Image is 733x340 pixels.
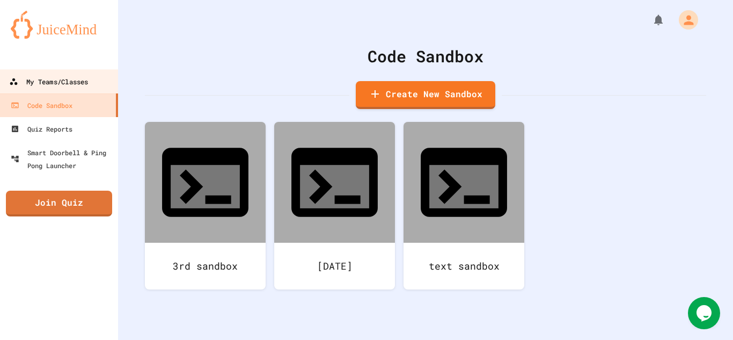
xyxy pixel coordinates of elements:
div: [DATE] [274,243,395,290]
div: My Notifications [632,11,668,29]
div: Code Sandbox [11,99,72,112]
a: text sandbox [404,122,524,290]
div: Smart Doorbell & Ping Pong Launcher [11,146,114,172]
div: text sandbox [404,243,524,290]
div: My Teams/Classes [9,75,88,89]
div: Code Sandbox [145,44,706,68]
div: 3rd sandbox [145,243,266,290]
iframe: chat widget [688,297,722,329]
div: Quiz Reports [11,122,72,135]
div: My Account [668,8,701,32]
a: Create New Sandbox [356,81,495,109]
img: logo-orange.svg [11,11,107,39]
a: 3rd sandbox [145,122,266,290]
a: [DATE] [274,122,395,290]
a: Join Quiz [6,191,112,216]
